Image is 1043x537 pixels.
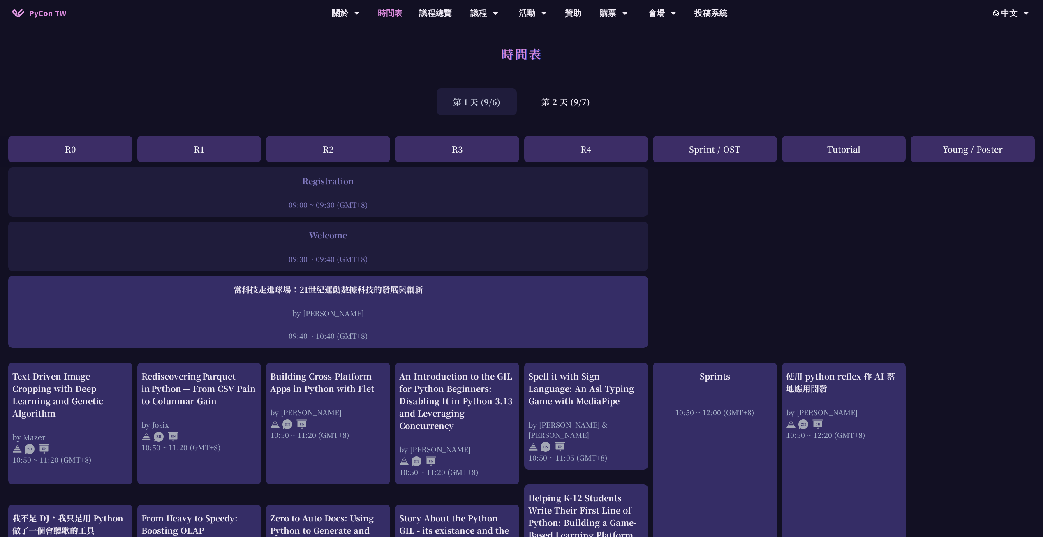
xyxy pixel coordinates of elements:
[657,407,773,417] div: 10:50 ~ 12:00 (GMT+8)
[12,229,644,241] div: Welcome
[270,370,386,440] a: Building Cross-Platform Apps in Python with Flet by [PERSON_NAME] 10:50 ~ 11:20 (GMT+8)
[399,456,409,466] img: svg+xml;base64,PHN2ZyB4bWxucz0iaHR0cDovL3d3dy53My5vcmcvMjAwMC9zdmciIHdpZHRoPSIyNCIgaGVpZ2h0PSIyNC...
[12,331,644,341] div: 09:40 ~ 10:40 (GMT+8)
[154,432,178,442] img: ZHEN.371966e.svg
[12,370,128,465] a: Text-Driven Image Cropping with Deep Learning and Genetic Algorithm by Mazer 10:50 ~ 11:20 (GMT+8)
[399,444,515,454] div: by [PERSON_NAME]
[12,444,22,454] img: svg+xml;base64,PHN2ZyB4bWxucz0iaHR0cDovL3d3dy53My5vcmcvMjAwMC9zdmciIHdpZHRoPSIyNCIgaGVpZ2h0PSIyNC...
[12,283,644,341] a: 當科技走進球場：21世紀運動數據科技的發展與創新 by [PERSON_NAME] 09:40 ~ 10:40 (GMT+8)
[12,308,644,318] div: by [PERSON_NAME]
[25,444,49,454] img: ZHEN.371966e.svg
[137,136,261,162] div: R1
[270,370,386,395] div: Building Cross-Platform Apps in Python with Flet
[525,88,606,115] div: 第 2 天 (9/7)
[399,370,515,477] a: An Introduction to the GIL for Python Beginners: Disabling It in Python 3.13 and Leveraging Concu...
[798,419,823,429] img: ZHZH.38617ef.svg
[911,136,1035,162] div: Young / Poster
[782,136,906,162] div: Tutorial
[399,370,515,432] div: An Introduction to the GIL for Python Beginners: Disabling It in Python 3.13 and Leveraging Concu...
[12,175,644,187] div: Registration
[270,407,386,417] div: by [PERSON_NAME]
[8,136,132,162] div: R0
[12,370,128,419] div: Text-Driven Image Cropping with Deep Learning and Genetic Algorithm
[395,136,519,162] div: R3
[524,136,648,162] div: R4
[528,419,644,440] div: by [PERSON_NAME] & [PERSON_NAME]
[12,454,128,465] div: 10:50 ~ 11:20 (GMT+8)
[786,407,902,417] div: by [PERSON_NAME]
[528,442,538,452] img: svg+xml;base64,PHN2ZyB4bWxucz0iaHR0cDovL3d3dy53My5vcmcvMjAwMC9zdmciIHdpZHRoPSIyNCIgaGVpZ2h0PSIyNC...
[786,370,902,395] div: 使用 python reflex 作 AI 落地應用開發
[528,370,644,463] a: Spell it with Sign Language: An Asl Typing Game with MediaPipe by [PERSON_NAME] & [PERSON_NAME] 1...
[12,9,25,17] img: Home icon of PyCon TW 2025
[4,3,74,23] a: PyCon TW
[786,419,796,429] img: svg+xml;base64,PHN2ZyB4bWxucz0iaHR0cDovL3d3dy53My5vcmcvMjAwMC9zdmciIHdpZHRoPSIyNCIgaGVpZ2h0PSIyNC...
[12,512,128,537] div: 我不是 DJ，我只是用 Python 做了一個會聽歌的工具
[141,442,257,452] div: 10:50 ~ 11:20 (GMT+8)
[12,254,644,264] div: 09:30 ~ 09:40 (GMT+8)
[141,370,257,407] div: Rediscovering Parquet in Python — From CSV Pain to Columnar Gain
[141,370,257,452] a: Rediscovering Parquet in Python — From CSV Pain to Columnar Gain by Josix 10:50 ~ 11:20 (GMT+8)
[270,430,386,440] div: 10:50 ~ 11:20 (GMT+8)
[266,136,390,162] div: R2
[282,419,307,429] img: ENEN.5a408d1.svg
[12,283,644,296] div: 當科技走進球場：21世紀運動數據科技的發展與創新
[528,370,644,407] div: Spell it with Sign Language: An Asl Typing Game with MediaPipe
[12,432,128,442] div: by Mazer
[270,419,280,429] img: svg+xml;base64,PHN2ZyB4bWxucz0iaHR0cDovL3d3dy53My5vcmcvMjAwMC9zdmciIHdpZHRoPSIyNCIgaGVpZ2h0PSIyNC...
[412,456,436,466] img: ENEN.5a408d1.svg
[501,41,542,66] h1: 時間表
[657,370,773,382] div: Sprints
[141,432,151,442] img: svg+xml;base64,PHN2ZyB4bWxucz0iaHR0cDovL3d3dy53My5vcmcvMjAwMC9zdmciIHdpZHRoPSIyNCIgaGVpZ2h0PSIyNC...
[29,7,66,19] span: PyCon TW
[541,442,565,452] img: ENEN.5a408d1.svg
[399,467,515,477] div: 10:50 ~ 11:20 (GMT+8)
[141,419,257,430] div: by Josix
[786,370,902,440] a: 使用 python reflex 作 AI 落地應用開發 by [PERSON_NAME] 10:50 ~ 12:20 (GMT+8)
[993,10,1001,16] img: Locale Icon
[653,136,777,162] div: Sprint / OST
[786,430,902,440] div: 10:50 ~ 12:20 (GMT+8)
[528,452,644,463] div: 10:50 ~ 11:05 (GMT+8)
[12,199,644,210] div: 09:00 ~ 09:30 (GMT+8)
[437,88,517,115] div: 第 1 天 (9/6)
